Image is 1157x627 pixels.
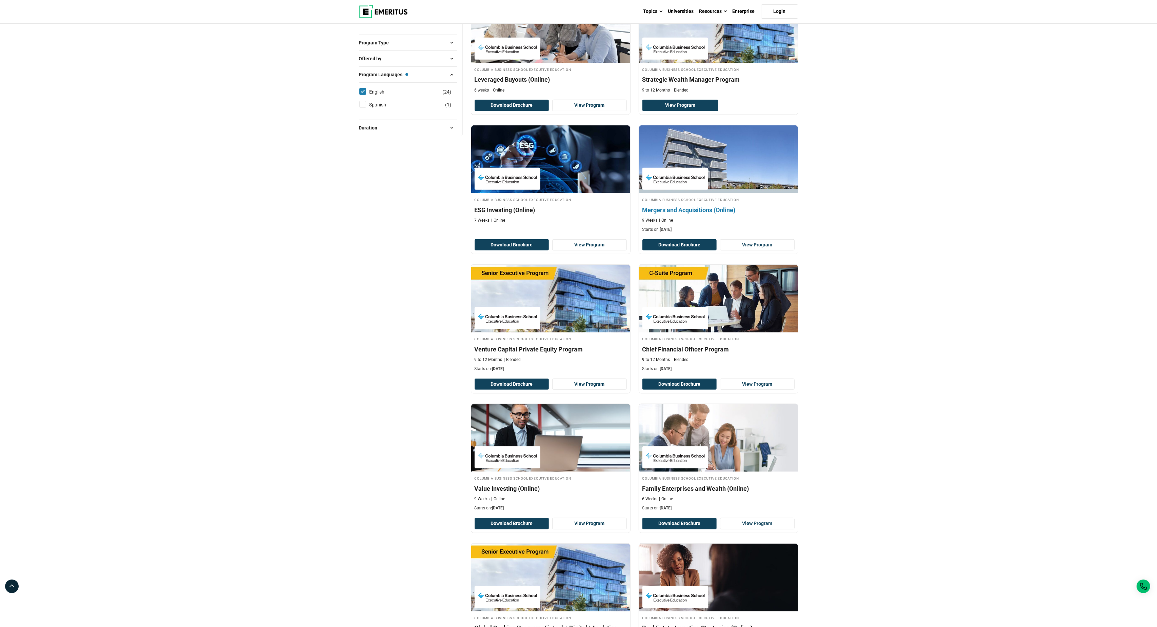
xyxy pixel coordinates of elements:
[471,404,630,514] a: Finance Course by Columbia Business School Executive Education - October 16, 2025 Columbia Busine...
[642,475,795,481] h4: Columbia Business School Executive Education
[659,218,673,223] p: Online
[475,518,549,529] button: Download Brochure
[639,125,798,236] a: Strategy and Innovation Course by Columbia Business School Executive Education - October 30, 2025...
[639,265,798,332] img: Chief Financial Officer Program | Online Finance Course
[444,89,450,95] span: 24
[475,197,627,202] h4: Columbia Business School Executive Education
[475,66,627,72] h4: Columbia Business School Executive Education
[660,366,672,371] span: [DATE]
[631,122,806,197] img: Mergers and Acquisitions (Online) | Online Strategy and Innovation Course
[370,101,400,108] a: Spanish
[478,310,537,326] img: Columbia Business School Executive Education
[492,506,504,510] span: [DATE]
[642,518,717,529] button: Download Brochure
[642,239,717,251] button: Download Brochure
[478,589,537,605] img: Columbia Business School Executive Education
[475,505,627,511] p: Starts on:
[471,125,630,193] img: ESG Investing (Online) | Online Sustainability Course
[660,506,672,510] span: [DATE]
[475,345,627,353] h4: Venture Capital Private Equity Program
[359,55,387,62] span: Offered by
[552,239,627,251] a: View Program
[642,505,795,511] p: Starts on:
[475,357,502,363] p: 9 to 12 Months
[478,41,537,56] img: Columbia Business School Executive Education
[552,100,627,111] a: View Program
[359,71,408,78] span: Program Languages
[471,544,630,611] img: Global Banking Program: Fintech | Digital | Analytics | Online Finance Course
[492,218,505,223] p: Online
[478,450,537,465] img: Columbia Business School Executive Education
[552,379,627,390] a: View Program
[552,518,627,529] a: View Program
[471,404,630,472] img: Value Investing (Online) | Online Finance Course
[492,366,504,371] span: [DATE]
[475,75,627,84] h4: Leveraged Buyouts (Online)
[359,123,457,133] button: Duration
[720,239,795,251] a: View Program
[642,227,795,232] p: Starts on:
[642,336,795,342] h4: Columbia Business School Executive Education
[359,54,457,64] button: Offered by
[475,87,489,93] p: 6 weeks
[639,265,798,375] a: Finance Course by Columbia Business School Executive Education - December 8, 2025 Columbia Busine...
[471,265,630,332] img: Venture Capital Private Equity Program | Online Finance Course
[642,357,670,363] p: 9 to 12 Months
[642,206,795,214] h4: Mergers and Acquisitions (Online)
[639,544,798,611] img: Real Estate Investing Strategies (Online) | Online Finance Course
[642,75,795,84] h4: Strategic Wealth Manager Program
[672,87,689,93] p: Blended
[720,379,795,390] a: View Program
[475,218,490,223] p: 7 Weeks
[642,197,795,202] h4: Columbia Business School Executive Education
[642,379,717,390] button: Download Brochure
[672,357,689,363] p: Blended
[642,87,670,93] p: 9 to 12 Months
[447,102,450,107] span: 1
[646,171,705,186] img: Columbia Business School Executive Education
[359,124,383,132] span: Duration
[478,171,537,186] img: Columbia Business School Executive Education
[475,475,627,481] h4: Columbia Business School Executive Education
[475,484,627,493] h4: Value Investing (Online)
[639,404,798,472] img: Family Enterprises and Wealth (Online) | Online Finance Course
[359,69,457,80] button: Program Languages
[475,366,627,372] p: Starts on:
[370,88,398,96] a: English
[475,239,549,251] button: Download Brochure
[475,336,627,342] h4: Columbia Business School Executive Education
[359,39,395,46] span: Program Type
[471,265,630,375] a: Finance Course by Columbia Business School Executive Education - December 11, 2025 Columbia Busin...
[359,38,457,48] button: Program Type
[646,41,705,56] img: Columbia Business School Executive Education
[475,206,627,214] h4: ESG Investing (Online)
[443,88,452,96] span: ( )
[475,496,490,502] p: 9 Weeks
[475,100,549,111] button: Download Brochure
[445,101,452,108] span: ( )
[646,310,705,326] img: Columbia Business School Executive Education
[761,4,798,19] a: Login
[642,615,795,621] h4: Columbia Business School Executive Education
[471,125,630,227] a: Sustainability Course by Columbia Business School Executive Education - Columbia Business School ...
[642,345,795,353] h4: Chief Financial Officer Program
[646,450,705,465] img: Columbia Business School Executive Education
[720,518,795,529] a: View Program
[642,366,795,372] p: Starts on:
[492,496,505,502] p: Online
[491,87,505,93] p: Online
[642,66,795,72] h4: Columbia Business School Executive Education
[642,484,795,493] h4: Family Enterprises and Wealth (Online)
[642,100,719,111] a: View Program
[475,615,627,621] h4: Columbia Business School Executive Education
[642,218,658,223] p: 9 Weeks
[659,496,673,502] p: Online
[475,379,549,390] button: Download Brochure
[639,404,798,514] a: Finance Course by Columbia Business School Executive Education - October 16, 2025 Columbia Busine...
[660,227,672,232] span: [DATE]
[642,496,658,502] p: 6 Weeks
[646,589,705,605] img: Columbia Business School Executive Education
[504,357,521,363] p: Blended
